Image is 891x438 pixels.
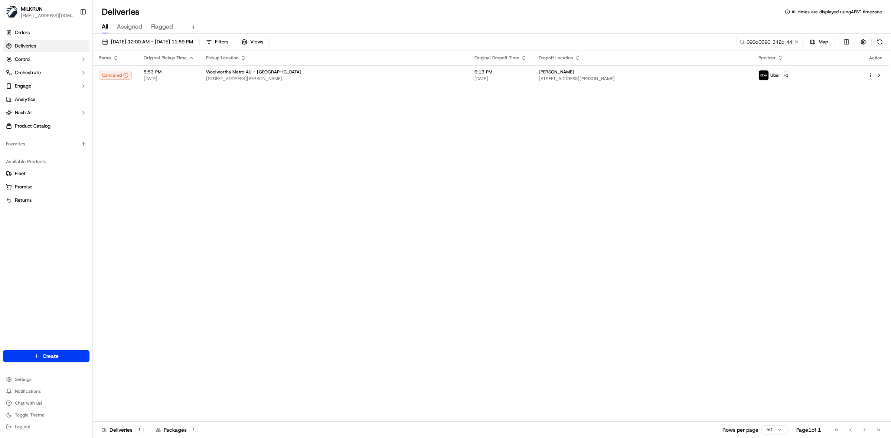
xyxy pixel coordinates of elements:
[875,37,885,47] button: Refresh
[15,388,41,394] span: Notifications
[770,72,780,78] span: Uber
[3,40,89,52] a: Deliveries
[215,39,228,45] span: Filters
[21,13,74,19] button: [EMAIL_ADDRESS][DOMAIN_NAME]
[102,6,140,18] h1: Deliveries
[3,156,89,168] div: Available Products
[15,123,50,129] span: Product Catalog
[3,181,89,193] button: Promise
[15,56,30,63] span: Control
[3,67,89,79] button: Orchestrate
[15,43,36,49] span: Deliveries
[15,109,32,116] span: Nash AI
[868,55,884,61] div: Action
[15,400,42,406] span: Chat with us!
[144,76,194,82] span: [DATE]
[15,69,41,76] span: Orchestrate
[144,55,187,61] span: Original Pickup Time
[539,69,574,75] span: [PERSON_NAME]
[474,55,519,61] span: Original Dropoff Time
[102,426,144,434] div: Deliveries
[3,410,89,420] button: Toggle Theme
[3,422,89,432] button: Log out
[136,427,144,433] div: 1
[250,39,263,45] span: Views
[15,170,26,177] span: Fleet
[3,80,89,92] button: Engage
[722,426,758,434] p: Rows per page
[15,197,32,204] span: Returns
[3,350,89,362] button: Create
[117,22,142,31] span: Assigned
[3,93,89,105] a: Analytics
[15,184,32,190] span: Promise
[758,55,776,61] span: Provider
[156,426,198,434] div: Packages
[190,427,198,433] div: 1
[539,76,747,82] span: [STREET_ADDRESS][PERSON_NAME]
[6,170,87,177] a: Fleet
[6,184,87,190] a: Promise
[43,352,59,360] span: Create
[3,27,89,39] a: Orders
[474,76,527,82] span: [DATE]
[759,70,768,80] img: uber-new-logo.jpeg
[806,37,832,47] button: Map
[3,3,77,21] button: MILKRUNMILKRUN[EMAIL_ADDRESS][DOMAIN_NAME]
[99,71,132,80] button: Canceled
[737,37,803,47] input: Type to search
[3,194,89,206] button: Returns
[15,96,35,103] span: Analytics
[238,37,267,47] button: Views
[151,22,173,31] span: Flagged
[3,138,89,150] div: Favorites
[3,120,89,132] a: Product Catalog
[819,39,828,45] span: Map
[144,69,194,75] span: 5:53 PM
[206,76,463,82] span: [STREET_ADDRESS][PERSON_NAME]
[203,37,232,47] button: Filters
[111,39,193,45] span: [DATE] 12:00 AM - [DATE] 11:59 PM
[3,168,89,180] button: Fleet
[796,426,821,434] div: Page 1 of 1
[3,398,89,408] button: Chat with us!
[782,71,790,79] button: +1
[792,9,882,15] span: All times are displayed using AEST timezone
[539,55,573,61] span: Dropoff Location
[102,22,108,31] span: All
[15,412,45,418] span: Toggle Theme
[15,83,31,89] span: Engage
[6,197,87,204] a: Returns
[21,5,43,13] button: MILKRUN
[3,107,89,119] button: Nash AI
[474,69,527,75] span: 6:13 PM
[206,69,301,75] span: Woolworths Metro AU - [GEOGRAPHIC_DATA]
[206,55,239,61] span: Pickup Location
[15,376,32,382] span: Settings
[3,374,89,385] button: Settings
[15,424,30,430] span: Log out
[15,29,30,36] span: Orders
[99,37,196,47] button: [DATE] 12:00 AM - [DATE] 11:59 PM
[6,6,18,18] img: MILKRUN
[3,53,89,65] button: Control
[3,386,89,396] button: Notifications
[99,55,111,61] span: Status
